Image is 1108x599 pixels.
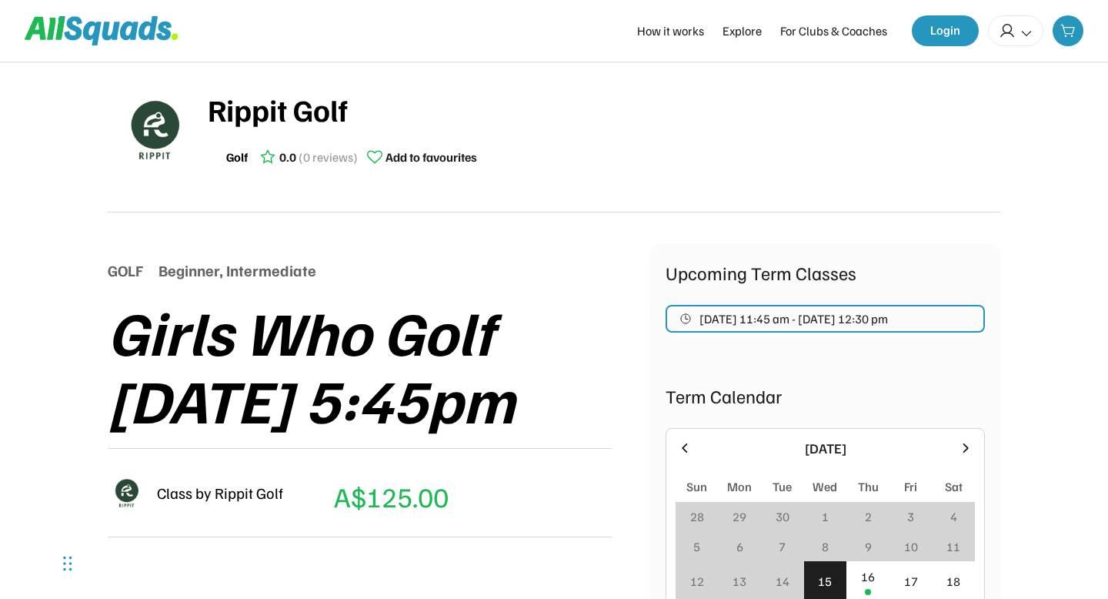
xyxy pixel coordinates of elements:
div: 10 [904,537,918,556]
div: (0 reviews) [299,148,358,166]
div: 2 [865,507,872,526]
div: 1 [822,507,829,526]
div: Wed [813,477,837,496]
div: 30 [776,507,789,526]
div: 14 [776,572,789,591]
div: Class by Rippit Golf [157,481,283,504]
div: Rippit Golf [208,86,1000,132]
div: Sun [686,477,707,496]
div: Thu [858,477,879,496]
div: 6 [736,537,743,556]
div: A$125.00 [334,476,449,517]
div: How it works [637,22,704,40]
div: GOLF [108,259,143,282]
div: 5 [693,537,700,556]
div: 8 [822,537,829,556]
div: 13 [733,572,746,591]
div: Explore [723,22,762,40]
img: Rippitlogov2_green.png [108,474,145,511]
div: 17 [904,572,918,591]
div: 29 [733,507,746,526]
div: 11 [946,537,960,556]
div: 12 [690,572,704,591]
div: Girls Who Golf [DATE] 5:45pm [108,297,650,433]
div: Tue [773,477,792,496]
div: Upcoming Term Classes [666,259,985,286]
img: Rippitlogov2_green.png [115,91,192,168]
div: Term Calendar [666,382,985,410]
div: 0.0 [279,148,296,166]
div: Golf [226,148,248,166]
div: 28 [690,507,704,526]
div: Mon [727,477,752,496]
button: [DATE] 11:45 am - [DATE] 12:30 pm [666,305,985,333]
div: 3 [907,507,914,526]
button: Login [912,15,979,46]
div: Add to favourites [385,148,477,166]
div: 7 [779,537,786,556]
div: Sat [945,477,963,496]
div: Fri [904,477,917,496]
div: For Clubs & Coaches [780,22,887,40]
div: 9 [865,537,872,556]
div: 16 [861,567,875,586]
div: Beginner, Intermediate [159,259,316,282]
div: [DATE] [702,438,949,459]
div: 4 [950,507,957,526]
div: 18 [946,572,960,591]
div: 15 [818,572,832,591]
span: [DATE] 11:45 am - [DATE] 12:30 pm [699,313,888,325]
